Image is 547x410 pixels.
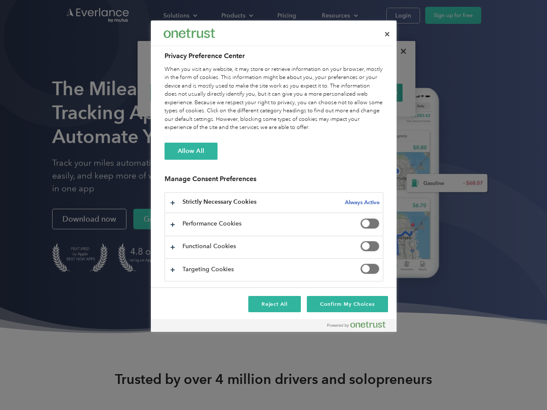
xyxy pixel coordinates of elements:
[151,20,397,332] div: Preference center
[327,321,392,332] a: Powered by OneTrust Opens in a new Tab
[151,20,397,332] div: Privacy Preference Center
[248,296,301,312] button: Reject All
[165,175,383,188] h3: Manage Consent Preferences
[165,143,218,160] button: Allow All
[165,51,383,61] h2: Privacy Preference Center
[378,25,397,44] button: Close
[164,25,215,42] div: Everlance
[327,321,385,328] img: Powered by OneTrust Opens in a new Tab
[165,65,383,132] div: When you visit any website, it may store or retrieve information on your browser, mostly in the f...
[164,29,215,38] img: Everlance
[307,296,388,312] button: Confirm My Choices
